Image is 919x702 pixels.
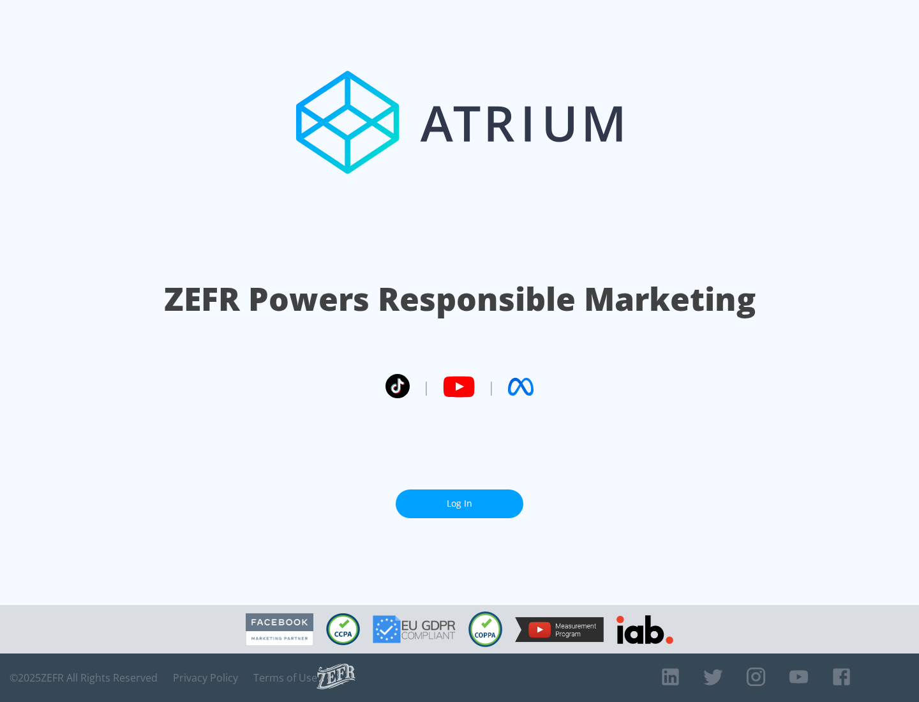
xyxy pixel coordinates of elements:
span: | [422,377,430,396]
a: Terms of Use [253,671,317,684]
h1: ZEFR Powers Responsible Marketing [164,277,756,321]
img: GDPR Compliant [373,615,456,643]
img: YouTube Measurement Program [515,617,604,642]
img: CCPA Compliant [326,613,360,645]
span: © 2025 ZEFR All Rights Reserved [10,671,158,684]
span: | [488,377,495,396]
img: Facebook Marketing Partner [246,613,313,646]
img: COPPA Compliant [468,611,502,647]
a: Log In [396,489,523,518]
a: Privacy Policy [173,671,238,684]
img: IAB [616,615,673,644]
